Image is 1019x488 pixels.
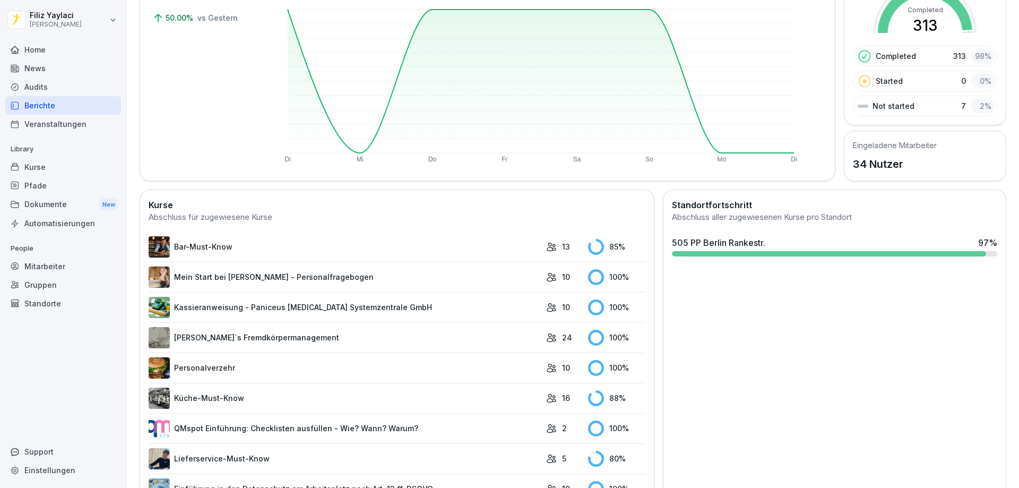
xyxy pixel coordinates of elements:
[197,12,238,23] p: vs Gestern
[5,158,121,176] a: Kurse
[588,269,645,285] div: 100 %
[876,75,903,87] p: Started
[562,392,570,404] p: 16
[149,388,541,409] a: Küche-Must-Know
[5,442,121,461] div: Support
[876,50,916,62] p: Completed
[5,195,121,215] a: DokumenteNew
[562,241,570,252] p: 13
[672,199,997,211] h2: Standortfortschritt
[588,390,645,406] div: 88 %
[5,78,121,96] a: Audits
[853,156,937,172] p: 34 Nutzer
[573,156,581,163] text: Sa
[5,240,121,257] p: People
[149,357,541,379] a: Personalverzehr
[562,423,567,434] p: 2
[5,141,121,158] p: Library
[562,302,570,313] p: 10
[149,297,170,318] img: fvkk888r47r6bwfldzgy1v13.png
[717,156,726,163] text: Mo
[428,156,437,163] text: Do
[588,239,645,255] div: 85 %
[971,98,995,114] div: 2 %
[562,332,572,343] p: 24
[588,330,645,346] div: 100 %
[668,232,1001,261] a: 505 PP Berlin Rankestr.97%
[5,115,121,133] a: Veranstaltungen
[149,297,541,318] a: Kassieranweisung - Paniceus [MEDICAL_DATA] Systemzentrale GmbH
[5,214,121,233] a: Automatisierungen
[873,100,914,112] p: Not started
[149,236,170,258] img: avw4yih0pjczq94wjribdn74.png
[166,12,195,23] p: 50.00%
[149,357,170,379] img: zd24spwykzjjw3u1wcd2ptki.png
[149,448,170,469] img: hu6txd6pq7tal1w0hbosth6a.png
[149,448,541,469] a: Lieferservice-Must-Know
[149,267,541,288] a: Mein Start bei [PERSON_NAME] - Personalfragebogen
[562,362,570,373] p: 10
[562,271,570,282] p: 10
[5,59,121,78] a: News
[672,211,997,224] div: Abschluss aller zugewiesenen Kurse pro Standort
[5,96,121,115] a: Berichte
[588,421,645,436] div: 100 %
[5,176,121,195] a: Pfade
[284,156,290,163] text: Di
[100,199,118,211] div: New
[30,11,82,20] p: Filiz Yaylaci
[30,21,82,28] p: [PERSON_NAME]
[562,453,566,464] p: 5
[149,388,170,409] img: gxc2tnhhndim38heekucasph.png
[672,236,765,249] div: 505 PP Berlin Rankestr.
[961,75,966,87] p: 0
[971,73,995,89] div: 0 %
[961,100,966,112] p: 7
[149,211,645,224] div: Abschluss für zugewiesene Kurse
[149,418,541,439] a: QMspot Einführung: Checklisten ausfüllen - Wie? Wann? Warum?
[149,327,170,348] img: ltafy9a5l7o16y10mkzj65ij.png
[588,451,645,467] div: 80 %
[149,418,170,439] img: rsy9vu330m0sw5op77geq2rv.png
[5,294,121,313] a: Standorte
[5,195,121,215] div: Dokumente
[588,299,645,315] div: 100 %
[502,156,507,163] text: Fr
[5,461,121,480] a: Einstellungen
[953,50,966,62] p: 313
[853,140,937,151] h5: Eingeladene Mitarbeiter
[971,48,995,64] div: 98 %
[978,236,997,249] div: 97 %
[791,156,797,163] text: Di
[149,236,541,258] a: Bar-Must-Know
[149,199,645,211] h2: Kurse
[357,156,364,163] text: Mi
[149,267,170,288] img: aaay8cu0h1hwaqqp9269xjan.png
[5,276,121,294] a: Gruppen
[588,360,645,376] div: 100 %
[5,40,121,59] a: Home
[645,156,653,163] text: So
[5,257,121,276] a: Mitarbeiter
[149,327,541,348] a: [PERSON_NAME]`s Fremdkörpermanagement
